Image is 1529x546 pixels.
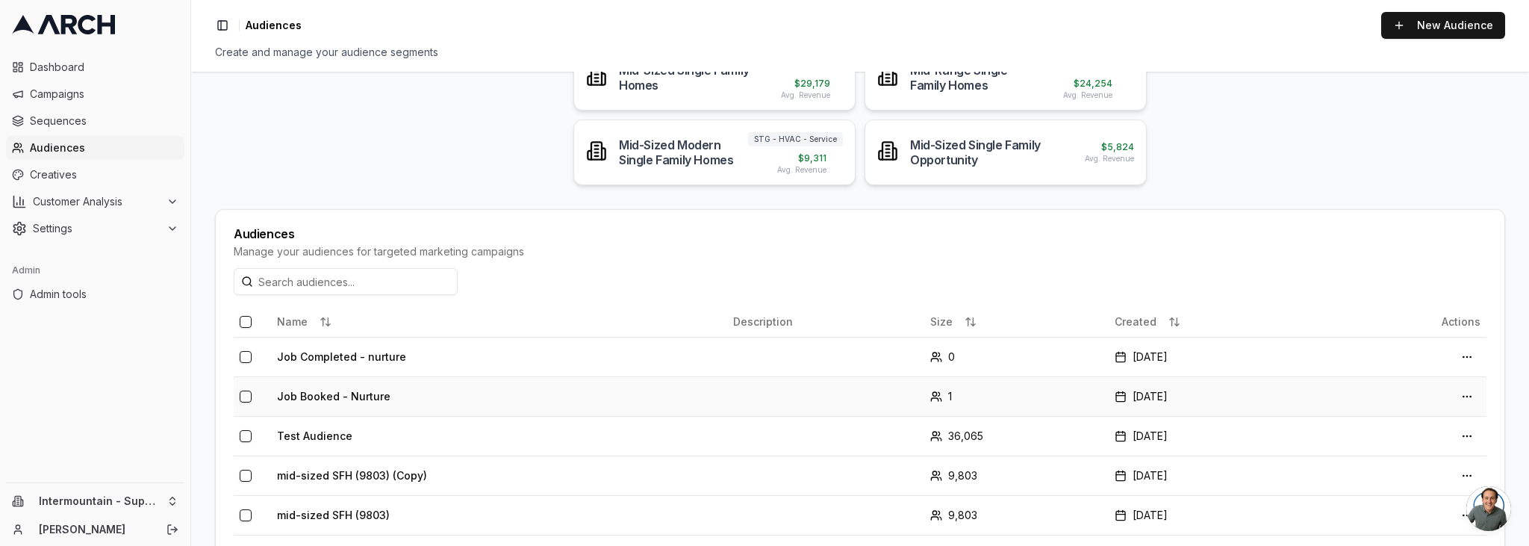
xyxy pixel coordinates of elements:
span: Audiences [30,140,178,155]
td: Job Booked - Nurture [271,376,727,416]
div: 0 [930,350,1103,364]
div: [DATE] [1115,508,1341,523]
button: Intermountain - Superior Water & Air [6,489,184,513]
div: 1 [930,389,1103,404]
a: Audiences [6,136,184,160]
a: New Audience [1381,12,1505,39]
div: 36,065 [930,429,1103,444]
div: Size [930,310,1103,334]
span: Avg. Revenue [1085,153,1134,164]
td: Test Audience [271,416,727,456]
span: Intermountain - Superior Water & Air [39,494,161,508]
div: Create and manage your audience segments [215,45,1505,60]
div: Mid-Sized Single Family Homes [619,63,756,93]
span: Sequences [30,114,178,128]
div: 9,803 [930,468,1103,483]
button: Log out [162,519,183,540]
a: [PERSON_NAME] [39,522,150,537]
span: $ 24,254 [1074,78,1112,90]
a: Dashboard [6,55,184,79]
div: Mid-Sized Modern Single Family Homes [619,137,748,167]
a: Sequences [6,109,184,133]
th: Description [727,307,924,337]
div: Mid-Range Single Family Homes [910,63,1029,93]
div: [DATE] [1115,468,1341,483]
span: Settings [33,221,161,236]
div: Mid-Sized Single Family Opportunity [910,137,1073,167]
span: Avg. Revenue [1063,90,1112,101]
span: $ 5,824 [1101,141,1134,153]
th: Actions [1347,307,1486,337]
span: Campaigns [30,87,178,102]
span: Audiences [246,18,302,33]
a: Campaigns [6,82,184,106]
nav: breadcrumb [246,18,302,33]
button: Customer Analysis [6,190,184,214]
span: Avg. Revenue [781,90,830,101]
div: Manage your audiences for targeted marketing campaigns [234,244,1486,259]
div: Admin [6,258,184,282]
div: [DATE] [1115,429,1341,444]
div: [DATE] [1115,389,1341,404]
span: $ 9,311 [798,152,826,164]
span: $ 29,179 [794,78,830,90]
span: Admin tools [30,287,178,302]
div: Name [277,310,721,334]
a: Creatives [6,163,184,187]
div: [DATE] [1115,350,1341,364]
td: mid-sized SFH (9803) (Copy) [271,456,727,495]
span: Dashboard [30,60,178,75]
button: Settings [6,217,184,241]
td: mid-sized SFH (9803) [271,495,727,535]
span: Avg. Revenue [777,164,826,176]
div: Audiences [234,228,1486,240]
div: Created [1115,310,1341,334]
div: 9,803 [930,508,1103,523]
td: Job Completed - nurture [271,337,727,376]
a: Admin tools [6,282,184,306]
a: Open chat [1466,486,1511,531]
input: Search audiences... [234,268,458,295]
span: Customer Analysis [33,194,161,209]
span: STG - HVAC - Service [748,132,843,146]
span: Creatives [30,167,178,182]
